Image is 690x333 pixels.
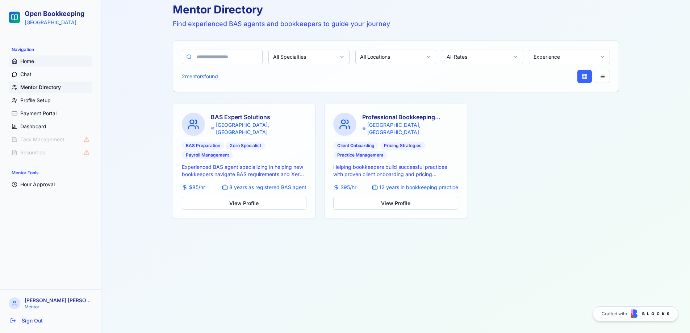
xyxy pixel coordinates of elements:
div: BAS Preparation [182,142,224,150]
p: Helping bookkeepers build successful practices with proven client onboarding and pricing strategies. [333,163,458,178]
button: Hour Approval [9,179,92,190]
h1: Mentor Directory [173,3,619,16]
span: $ 85 /hr [189,184,205,191]
div: Payroll Management [182,151,233,159]
button: Sign Out [6,314,95,327]
a: Chat [9,68,92,80]
div: Pricing Strategies [380,142,426,150]
a: Payment Portal [9,108,92,119]
span: [GEOGRAPHIC_DATA], [GEOGRAPHIC_DATA] [367,121,458,136]
span: Mentor Directory [20,84,61,91]
span: Profile Setup [20,97,51,104]
span: 8 years as registered BAS agent [229,184,306,191]
a: Profile Setup [9,95,92,106]
div: Client Onboarding [333,142,379,150]
p: [GEOGRAPHIC_DATA] [25,19,84,26]
a: Mentor Directory [9,82,92,93]
a: Crafted with [593,306,678,321]
div: Practice Management [333,151,387,159]
h2: Open Bookkeeping [25,9,84,19]
h3: Professional Bookkeeping Services [362,113,458,121]
div: Xero Specialist [226,142,265,150]
p: Experienced BAS agent specializing in helping new bookkeepers navigate BAS requirements and Xero ... [182,163,307,178]
p: [PERSON_NAME] [PERSON_NAME] [25,297,92,304]
a: Dashboard [9,121,92,132]
img: Blocks [631,309,669,318]
div: Navigation [9,44,92,55]
span: [GEOGRAPHIC_DATA], [GEOGRAPHIC_DATA] [216,121,306,136]
a: Home [9,55,92,67]
span: Home [20,58,34,65]
p: Mentor [25,304,92,310]
div: Mentor Tools [9,167,92,179]
span: Dashboard [20,123,46,130]
span: $ 95 /hr [340,184,356,191]
p: 2 mentor s found [182,73,218,80]
span: Payment Portal [20,110,57,117]
span: Hour Approval [20,181,55,188]
span: Chat [20,71,32,78]
span: Crafted with [602,311,627,317]
button: View Profile [182,197,307,210]
p: Find experienced BAS agents and bookkeepers to guide your journey [173,19,619,29]
h3: BAS Expert Solutions [211,113,307,121]
span: 12 years in bookkeeping practice [379,184,458,191]
button: View Profile [333,197,458,210]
